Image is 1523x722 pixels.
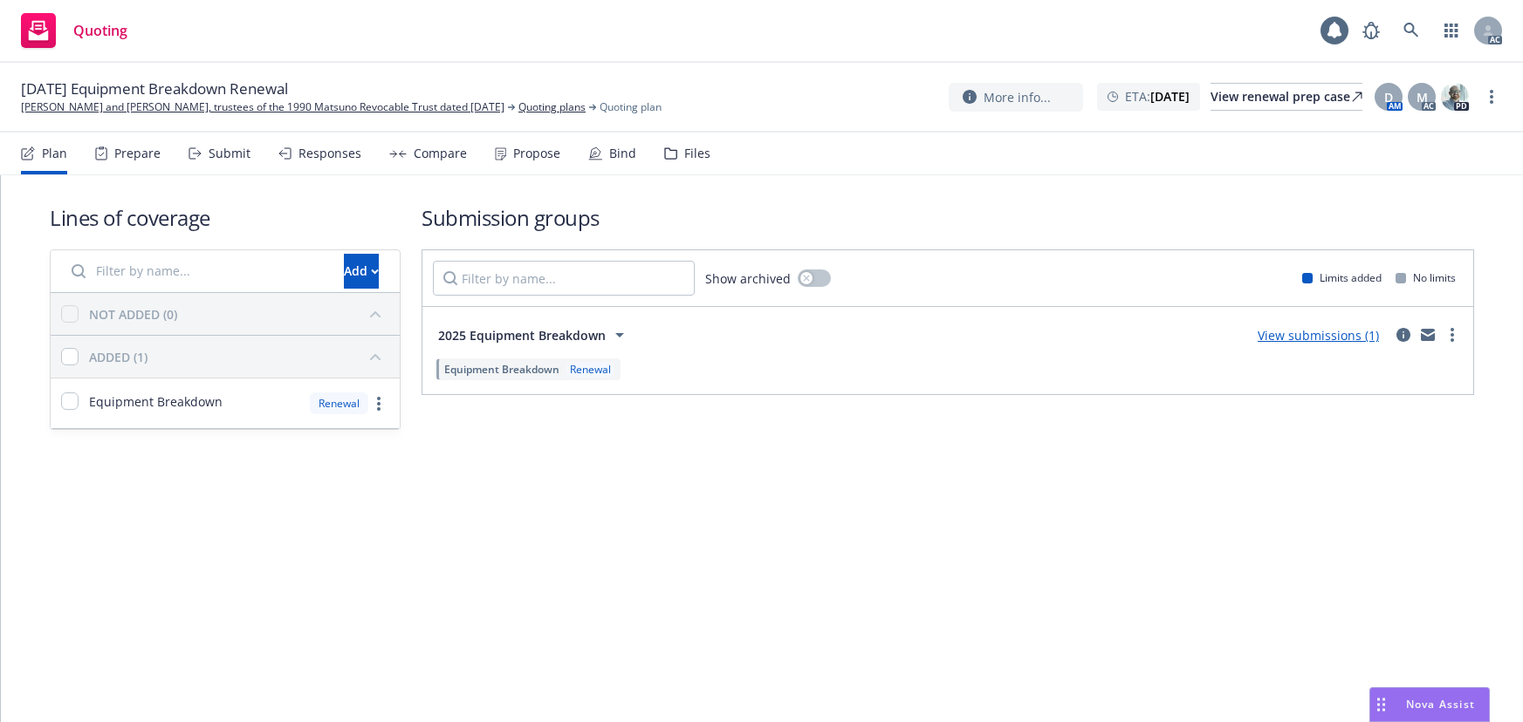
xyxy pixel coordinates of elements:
[89,392,223,411] span: Equipment Breakdown
[73,24,127,37] span: Quoting
[1211,84,1362,110] div: View renewal prep case
[21,78,288,99] span: [DATE] Equipment Breakdown Renewal
[438,326,606,344] span: 2025 Equipment Breakdown
[89,343,389,371] button: ADDED (1)
[433,261,695,296] input: Filter by name...
[1393,324,1414,345] a: circleInformation
[1370,688,1392,721] div: Drag to move
[518,99,586,115] a: Quoting plans
[600,99,662,115] span: Quoting plan
[1394,13,1429,48] a: Search
[89,305,177,324] div: NOT ADDED (0)
[609,146,636,160] div: Bind
[949,83,1083,112] button: More info...
[1211,83,1362,111] a: View renewal prep case
[21,99,504,115] a: [PERSON_NAME] and [PERSON_NAME], trustees of the 1990 Matsuno Revocable Trust dated [DATE]
[1396,270,1456,285] div: No limits
[984,88,1051,106] span: More info...
[209,146,250,160] div: Submit
[414,146,467,160] div: Compare
[344,254,379,289] button: Add
[114,146,161,160] div: Prepare
[89,300,389,328] button: NOT ADDED (0)
[513,146,560,160] div: Propose
[1417,88,1428,106] span: M
[368,393,389,414] a: more
[89,348,147,366] div: ADDED (1)
[433,317,635,352] button: 2025 Equipment Breakdown
[1442,324,1463,345] a: more
[444,362,559,377] span: Equipment Breakdown
[310,392,368,414] div: Renewal
[705,269,791,288] span: Show archived
[1150,88,1190,105] strong: [DATE]
[1302,270,1382,285] div: Limits added
[1406,697,1475,712] span: Nova Assist
[1354,13,1389,48] a: Report a Bug
[1384,88,1393,106] span: D
[14,6,134,55] a: Quoting
[684,146,710,160] div: Files
[298,146,361,160] div: Responses
[1369,687,1490,722] button: Nova Assist
[1125,87,1190,106] span: ETA :
[1417,324,1438,345] a: mail
[1434,13,1469,48] a: Switch app
[1441,83,1469,111] img: photo
[50,203,401,232] h1: Lines of coverage
[422,203,1474,232] h1: Submission groups
[566,362,614,377] div: Renewal
[1258,327,1379,344] a: View submissions (1)
[1481,86,1502,107] a: more
[42,146,67,160] div: Plan
[344,255,379,288] div: Add
[61,254,333,289] input: Filter by name...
